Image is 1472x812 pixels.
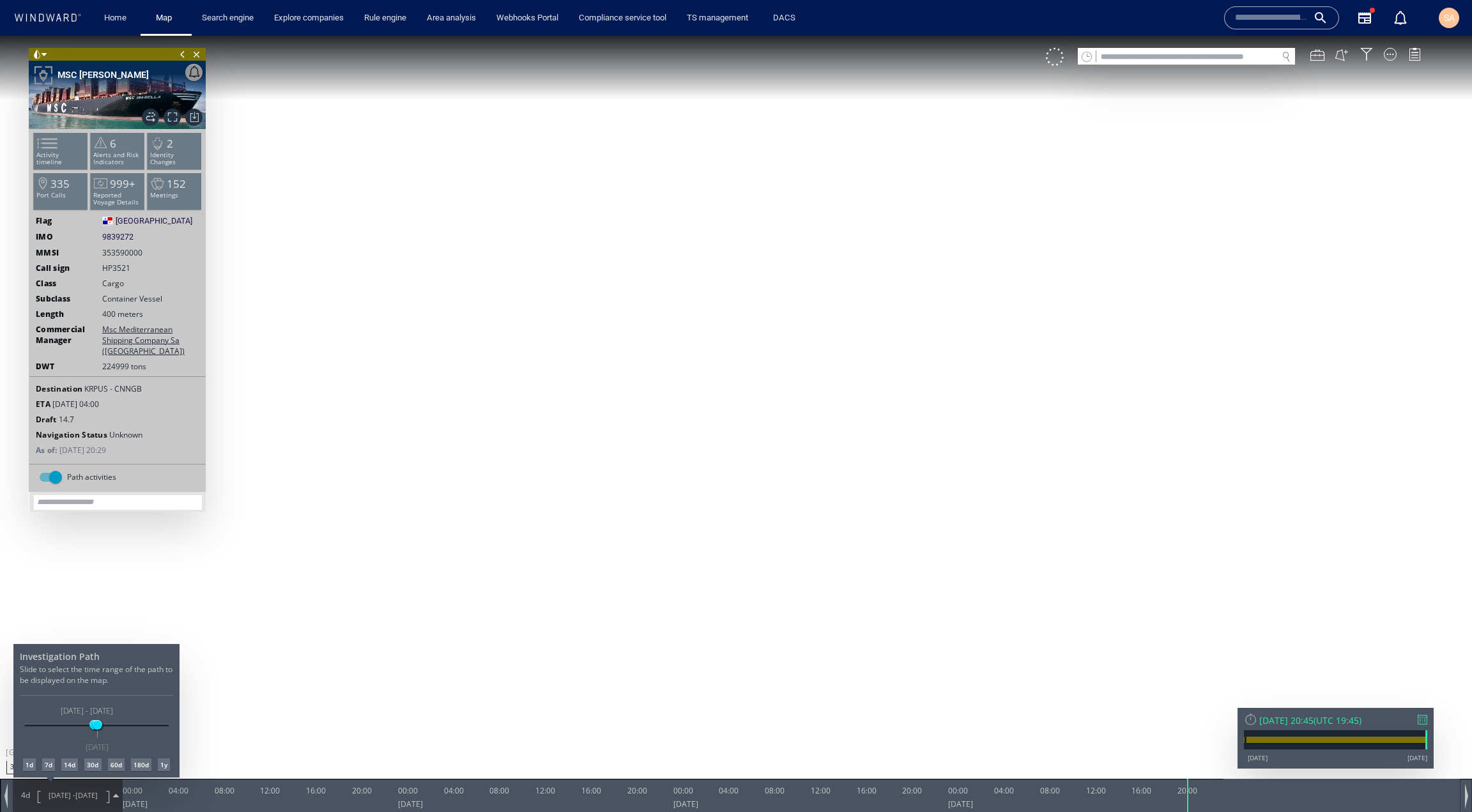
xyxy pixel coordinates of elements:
[158,723,170,735] div: 1y
[20,615,173,627] h4: Investigation Path
[84,723,101,735] div: 30d
[20,628,173,660] p: Slide to select the time range of the path to be displayed on the map.
[574,7,671,29] a: Compliance service tool
[1393,10,1408,26] div: Notification center
[146,7,187,29] button: Map
[131,723,151,735] div: 180d
[1436,5,1462,31] button: SA
[422,7,481,29] a: Area analysis
[269,7,349,29] a: Explore companies
[23,723,36,735] div: 1d
[1444,13,1455,23] span: SA
[359,7,411,29] a: Rule engine
[768,7,801,29] a: DACS
[682,7,753,29] a: TS management
[763,7,804,29] button: DACS
[151,7,181,29] a: Map
[108,723,125,735] div: 60d
[61,723,78,735] div: 14d
[99,7,132,29] a: Home
[491,7,563,29] a: Webhooks Portal
[59,669,115,681] span: [DATE] - [DATE]
[42,723,55,735] div: 7d
[95,7,135,29] button: Home
[1418,755,1462,802] iframe: Chat
[197,7,259,29] a: Search engine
